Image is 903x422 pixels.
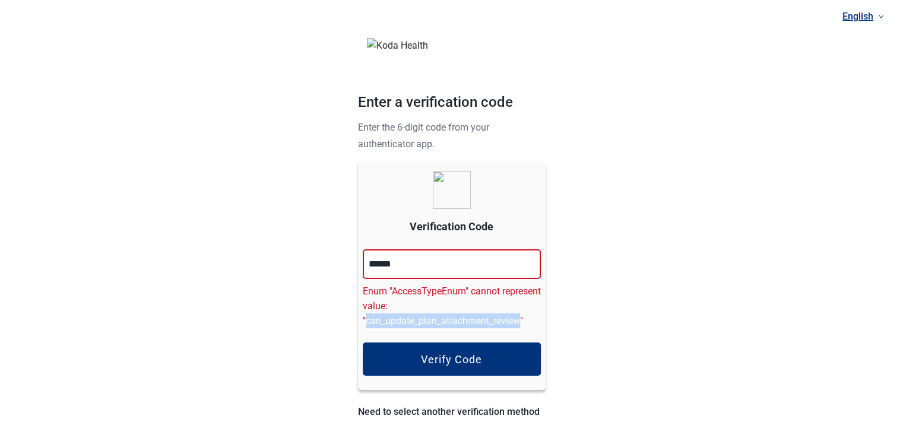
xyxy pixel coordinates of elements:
[410,218,493,235] label: Verification Code
[367,38,536,53] img: Koda Health
[421,353,482,365] div: Verify Code
[358,91,546,119] h1: Enter a verification code
[358,122,489,150] span: Enter the 6-digit code from your authenticator app.
[363,342,541,376] button: Verify Code
[363,284,541,328] div: Enum "AccessTypeEnum" cannot represent value: "can_update_plan_attachment_review"
[878,14,884,20] span: down
[838,7,889,26] a: Current language: English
